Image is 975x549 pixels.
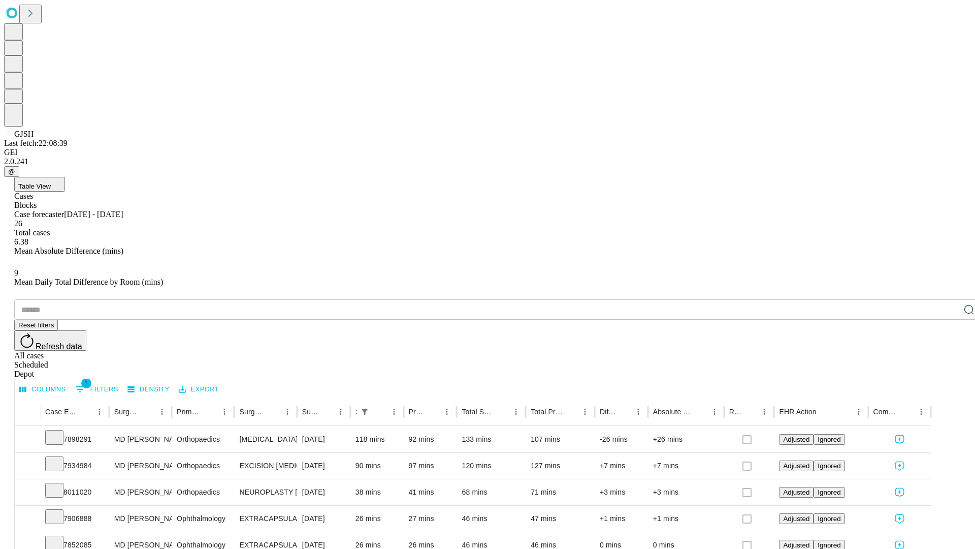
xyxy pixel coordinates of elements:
[653,408,692,416] div: Absolute Difference
[531,479,590,505] div: 71 mins
[45,479,104,505] div: 8011020
[600,408,616,416] div: Difference
[818,489,840,496] span: Ignored
[578,405,592,419] button: Menu
[114,453,167,479] div: MD [PERSON_NAME] [PERSON_NAME]
[783,489,809,496] span: Adjusted
[239,506,291,532] div: EXTRACAPSULAR CATARACT REMOVAL WITH [MEDICAL_DATA]
[779,408,816,416] div: EHR Action
[600,506,643,532] div: +1 mins
[45,426,104,452] div: 7898291
[14,228,50,237] span: Total cases
[217,405,232,419] button: Menu
[462,453,521,479] div: 120 mins
[355,479,399,505] div: 38 mins
[600,479,643,505] div: +3 mins
[355,426,399,452] div: 118 mins
[814,487,844,498] button: Ignored
[707,405,722,419] button: Menu
[114,408,140,416] div: Surgeon Name
[818,515,840,523] span: Ignored
[729,408,742,416] div: Resolved in EHR
[239,426,291,452] div: [MEDICAL_DATA] MEDIAL AND LATERAL MENISCECTOMY
[302,506,345,532] div: [DATE]
[177,426,229,452] div: Orthopaedics
[319,405,334,419] button: Sort
[64,210,123,219] span: [DATE] - [DATE]
[266,405,280,419] button: Sort
[239,453,291,479] div: EXCISION [MEDICAL_DATA] WRIST
[280,405,295,419] button: Menu
[900,405,914,419] button: Sort
[302,408,318,416] div: Surgery Date
[14,247,123,255] span: Mean Absolute Difference (mins)
[355,408,356,416] div: Scheduled In Room Duration
[14,130,34,138] span: GJSH
[355,506,399,532] div: 26 mins
[757,405,771,419] button: Menu
[20,510,35,528] button: Expand
[818,462,840,470] span: Ignored
[531,506,590,532] div: 47 mins
[462,479,521,505] div: 68 mins
[177,479,229,505] div: Orthopaedics
[177,408,202,416] div: Primary Service
[779,487,814,498] button: Adjusted
[14,237,28,246] span: 6.38
[14,320,58,330] button: Reset filters
[14,177,65,192] button: Table View
[114,506,167,532] div: MD [PERSON_NAME]
[779,513,814,524] button: Adjusted
[334,405,348,419] button: Menu
[814,434,844,445] button: Ignored
[509,405,523,419] button: Menu
[440,405,454,419] button: Menu
[814,461,844,471] button: Ignored
[409,506,452,532] div: 27 mins
[302,453,345,479] div: [DATE]
[779,434,814,445] button: Adjusted
[818,541,840,549] span: Ignored
[203,405,217,419] button: Sort
[73,381,121,398] button: Show filters
[783,515,809,523] span: Adjusted
[14,210,64,219] span: Case forecaster
[17,382,69,398] button: Select columns
[4,157,971,166] div: 2.0.241
[409,408,425,416] div: Predicted In Room Duration
[78,405,92,419] button: Sort
[387,405,401,419] button: Menu
[653,479,719,505] div: +3 mins
[14,330,86,351] button: Refresh data
[852,405,866,419] button: Menu
[462,426,521,452] div: 133 mins
[125,382,172,398] button: Density
[114,426,167,452] div: MD [PERSON_NAME] [PERSON_NAME]
[141,405,155,419] button: Sort
[914,405,928,419] button: Menu
[36,342,82,351] span: Refresh data
[783,436,809,443] span: Adjusted
[14,278,163,286] span: Mean Daily Total Difference by Room (mins)
[779,461,814,471] button: Adjusted
[177,506,229,532] div: Ophthalmology
[357,405,372,419] div: 1 active filter
[4,139,68,147] span: Last fetch: 22:08:39
[531,453,590,479] div: 127 mins
[743,405,757,419] button: Sort
[818,405,832,419] button: Sort
[302,426,345,452] div: [DATE]
[357,405,372,419] button: Show filters
[239,479,291,505] div: NEUROPLASTY [MEDICAL_DATA] AT [GEOGRAPHIC_DATA]
[373,405,387,419] button: Sort
[531,408,563,416] div: Total Predicted Duration
[92,405,107,419] button: Menu
[531,426,590,452] div: 107 mins
[653,506,719,532] div: +1 mins
[20,484,35,502] button: Expand
[818,436,840,443] span: Ignored
[653,453,719,479] div: +7 mins
[45,506,104,532] div: 7906888
[14,268,18,277] span: 9
[302,479,345,505] div: [DATE]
